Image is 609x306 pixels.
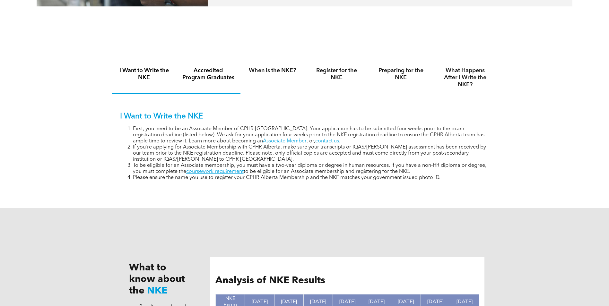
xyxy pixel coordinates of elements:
span: What to know about the [129,263,185,296]
li: Please ensure the name you use to register your CPHR Alberta Membership and the NKE matches your ... [133,175,489,181]
a: coursework requirement [186,169,244,174]
h4: Preparing for the NKE [375,67,427,81]
span: NKE [147,286,167,296]
li: To be eligible for an Associate membership, you must have a two-year diploma or degree in human r... [133,163,489,175]
h4: Accredited Program Graduates [182,67,235,81]
span: Analysis of NKE Results [215,276,325,285]
a: contact us. [315,139,340,144]
h4: What Happens After I Write the NKE? [439,67,492,88]
h4: I Want to Write the NKE [118,67,170,81]
h4: When is the NKE? [246,67,299,74]
li: First, you need to be an Associate Member of CPHR [GEOGRAPHIC_DATA]. Your application has to be s... [133,126,489,144]
a: Associate Member [263,139,307,144]
p: I Want to Write the NKE [120,112,489,121]
li: If you’re applying for Associate Membership with CPHR Alberta, make sure your transcripts or IQAS... [133,144,489,163]
h4: Register for the NKE [310,67,363,81]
